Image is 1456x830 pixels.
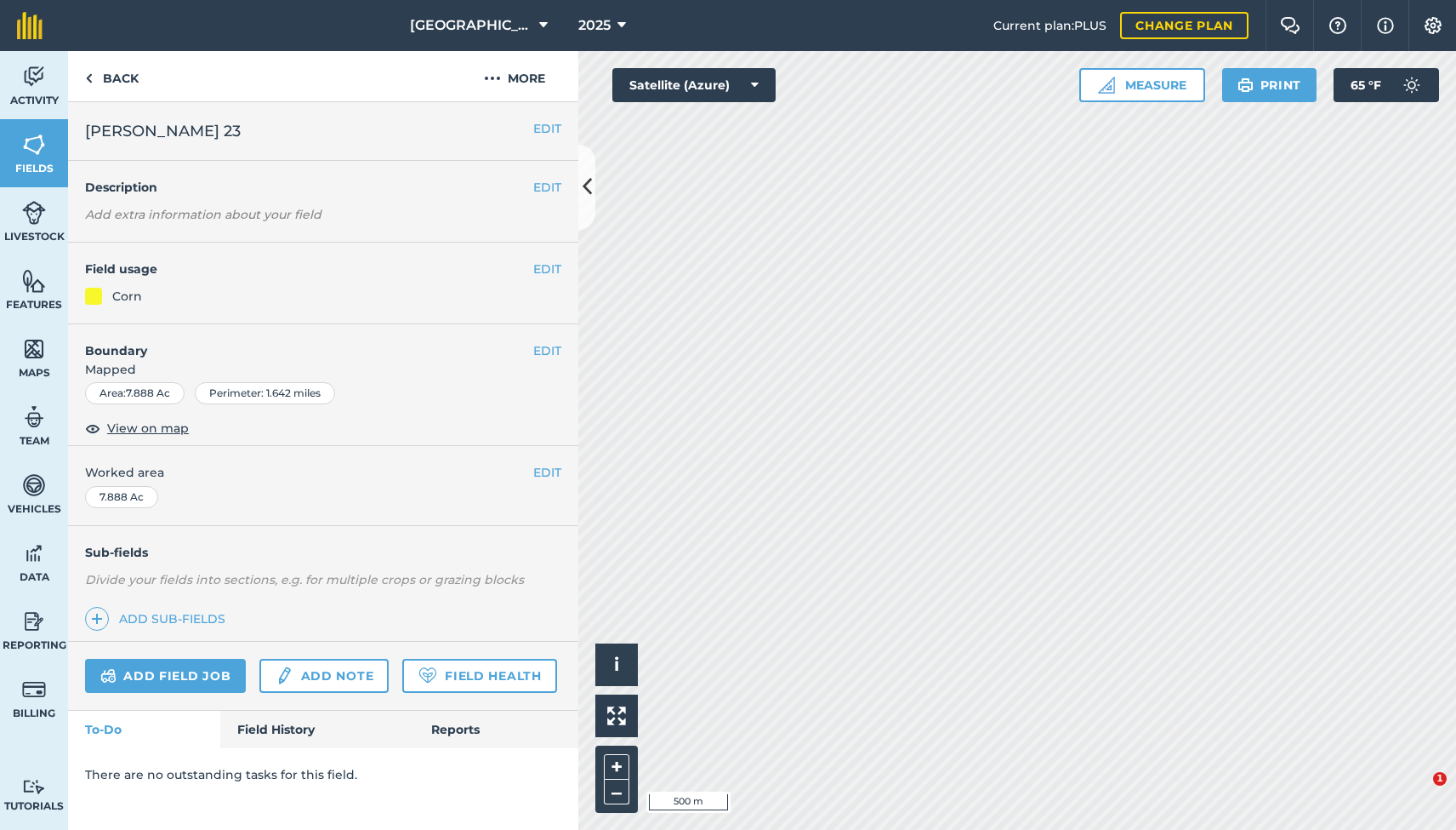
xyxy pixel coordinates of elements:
img: svg+xml;base64,PHN2ZyB4bWxucz0iaHR0cDovL3d3dy53My5vcmcvMjAwMC9zdmciIHdpZHRoPSI1NiIgaGVpZ2h0PSI2MC... [22,268,46,294]
a: Back [68,51,156,101]
button: More [451,51,578,101]
img: A cog icon [1423,17,1443,34]
img: svg+xml;base64,PHN2ZyB4bWxucz0iaHR0cDovL3d3dy53My5vcmcvMjAwMC9zdmciIHdpZHRoPSIxNCIgaGVpZ2h0PSIyNC... [91,609,103,629]
button: EDIT [533,178,561,197]
img: svg+xml;base64,PHN2ZyB4bWxucz0iaHR0cDovL3d3dy53My5vcmcvMjAwMC9zdmciIHdpZHRoPSIyMCIgaGVpZ2h0PSIyNC... [484,68,501,89]
span: i [614,654,619,675]
a: Change plan [1120,12,1248,39]
iframe: Intercom live chat [1398,772,1439,813]
img: svg+xml;base64,PD94bWwgdmVyc2lvbj0iMS4wIiBlbmNvZGluZz0idXRmLTgiPz4KPCEtLSBHZW5lcmF0b3I6IEFkb2JlIE... [100,666,117,686]
button: View on map [85,418,189,438]
h4: Description [85,178,561,197]
button: EDIT [533,463,561,482]
button: EDIT [533,341,561,360]
em: Divide your fields into sections, e.g. for multiple crops or grazing blocks [85,572,524,587]
button: Measure [1079,68,1205,102]
button: i [595,644,638,686]
button: 65 °F [1334,68,1439,102]
img: svg+xml;base64,PD94bWwgdmVyc2lvbj0iMS4wIiBlbmNvZGluZz0idXRmLTgiPz4KPCEtLSBHZW5lcmF0b3I6IEFkb2JlIE... [22,779,46,795]
img: svg+xml;base64,PHN2ZyB4bWxucz0iaHR0cDovL3d3dy53My5vcmcvMjAwMC9zdmciIHdpZHRoPSIxNyIgaGVpZ2h0PSIxNy... [1377,15,1394,36]
button: + [604,754,629,780]
a: Field History [220,711,413,748]
span: Current plan : PLUS [993,16,1106,35]
span: 2025 [578,15,611,36]
button: Satellite (Azure) [612,68,776,102]
h4: Sub-fields [68,543,578,562]
img: svg+xml;base64,PD94bWwgdmVyc2lvbj0iMS4wIiBlbmNvZGluZz0idXRmLTgiPz4KPCEtLSBHZW5lcmF0b3I6IEFkb2JlIE... [275,666,293,686]
button: EDIT [533,260,561,278]
p: There are no outstanding tasks for this field. [85,765,561,784]
span: 1 [1433,772,1447,786]
img: svg+xml;base64,PHN2ZyB4bWxucz0iaHR0cDovL3d3dy53My5vcmcvMjAwMC9zdmciIHdpZHRoPSI1NiIgaGVpZ2h0PSI2MC... [22,336,46,362]
em: Add extra information about your field [85,207,321,222]
span: Worked area [85,463,561,482]
span: 65 ° F [1351,68,1381,102]
img: svg+xml;base64,PD94bWwgdmVyc2lvbj0iMS4wIiBlbmNvZGluZz0idXRmLTgiPz4KPCEtLSBHZW5lcmF0b3I6IEFkb2JlIE... [22,404,46,430]
button: – [604,780,629,804]
img: svg+xml;base64,PHN2ZyB4bWxucz0iaHR0cDovL3d3dy53My5vcmcvMjAwMC9zdmciIHdpZHRoPSI5IiBoZWlnaHQ9IjI0Ii... [85,68,93,89]
img: svg+xml;base64,PD94bWwgdmVyc2lvbj0iMS4wIiBlbmNvZGluZz0idXRmLTgiPz4KPCEtLSBHZW5lcmF0b3I6IEFkb2JlIE... [22,64,46,89]
h4: Boundary [68,324,533,360]
img: svg+xml;base64,PHN2ZyB4bWxucz0iaHR0cDovL3d3dy53My5vcmcvMjAwMC9zdmciIHdpZHRoPSIxOCIgaGVpZ2h0PSIyNC... [85,418,100,438]
img: A question mark icon [1328,17,1348,34]
span: View on map [107,419,189,438]
img: svg+xml;base64,PD94bWwgdmVyc2lvbj0iMS4wIiBlbmNvZGluZz0idXRmLTgiPz4KPCEtLSBHZW5lcmF0b3I6IEFkb2JlIE... [22,677,46,702]
span: [PERSON_NAME] 23 [85,119,241,143]
div: Area : 7.888 Ac [85,382,185,404]
img: svg+xml;base64,PD94bWwgdmVyc2lvbj0iMS4wIiBlbmNvZGluZz0idXRmLTgiPz4KPCEtLSBHZW5lcmF0b3I6IEFkb2JlIE... [22,609,46,634]
img: svg+xml;base64,PD94bWwgdmVyc2lvbj0iMS4wIiBlbmNvZGluZz0idXRmLTgiPz4KPCEtLSBHZW5lcmF0b3I6IEFkb2JlIE... [22,200,46,226]
img: svg+xml;base64,PD94bWwgdmVyc2lvbj0iMS4wIiBlbmNvZGluZz0idXRmLTgiPz4KPCEtLSBHZW5lcmF0b3I6IEFkb2JlIE... [22,541,46,566]
img: Two speech bubbles overlapping with the left bubble in the forefront [1280,17,1300,34]
button: EDIT [533,119,561,138]
img: svg+xml;base64,PD94bWwgdmVyc2lvbj0iMS4wIiBlbmNvZGluZz0idXRmLTgiPz4KPCEtLSBHZW5lcmF0b3I6IEFkb2JlIE... [22,472,46,498]
a: To-Do [68,711,220,748]
img: svg+xml;base64,PD94bWwgdmVyc2lvbj0iMS4wIiBlbmNvZGluZz0idXRmLTgiPz4KPCEtLSBHZW5lcmF0b3I6IEFkb2JlIE... [1395,68,1429,102]
img: Ruler icon [1098,77,1115,94]
div: Corn [112,287,142,306]
a: Reports [414,711,578,748]
div: 7.888 Ac [85,486,158,508]
a: Add field job [85,659,246,693]
span: Mapped [68,360,578,379]
a: Add note [259,659,389,693]
span: [GEOGRAPHIC_DATA] [410,15,532,36]
button: Print [1222,68,1317,102]
a: Add sub-fields [85,607,232,631]
div: Perimeter : 1.642 miles [195,382,335,404]
img: Four arrows, one pointing top left, one top right, one bottom right and the last bottom left [607,707,626,725]
img: svg+xml;base64,PHN2ZyB4bWxucz0iaHR0cDovL3d3dy53My5vcmcvMjAwMC9zdmciIHdpZHRoPSI1NiIgaGVpZ2h0PSI2MC... [22,132,46,157]
a: Field Health [402,659,556,693]
img: svg+xml;base64,PHN2ZyB4bWxucz0iaHR0cDovL3d3dy53My5vcmcvMjAwMC9zdmciIHdpZHRoPSIxOSIgaGVpZ2h0PSIyNC... [1237,75,1254,95]
img: fieldmargin Logo [17,12,43,39]
h4: Field usage [85,260,533,278]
